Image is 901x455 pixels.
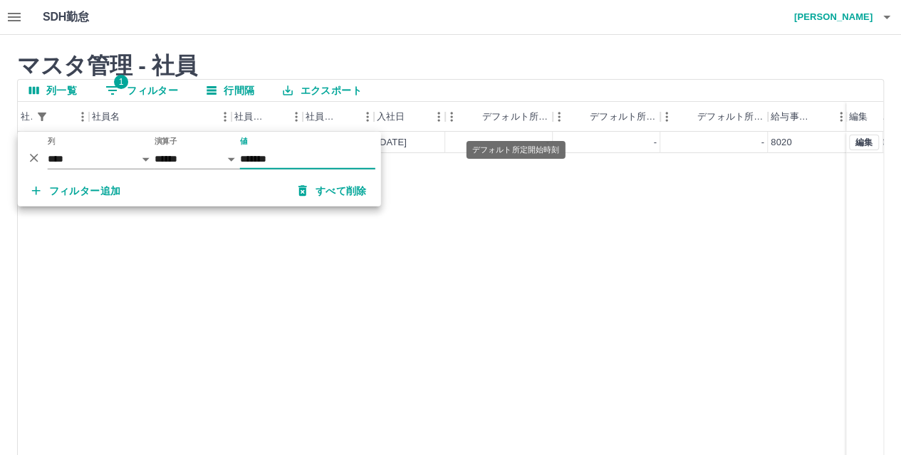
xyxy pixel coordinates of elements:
button: すべて削除 [287,178,378,204]
div: デフォルト所定休憩時間 [660,102,768,132]
div: 8020 [771,136,792,150]
h2: マスタ管理 - 社員 [17,52,884,79]
div: 社員区分 [231,102,303,132]
div: - [654,136,657,150]
span: 1 [114,75,128,89]
div: 社員名 [89,102,231,132]
button: ソート [266,107,286,127]
button: ソート [337,107,357,127]
div: 給与事業所コード [768,102,848,132]
button: フィルター表示 [94,80,189,101]
button: ソート [462,107,482,127]
button: メニュー [428,106,449,127]
button: ソート [52,107,72,127]
button: ソート [120,107,140,127]
div: [DATE] [377,136,407,150]
button: ソート [405,107,425,127]
div: 編集 [849,102,868,132]
button: 編集 [849,135,879,150]
button: 削除 [24,147,45,168]
button: エクスポート [271,80,373,101]
div: 社員名 [92,102,120,132]
button: メニュー [72,106,93,127]
button: フィルター表示 [32,107,52,127]
div: デフォルト所定開始時刻 [467,141,566,159]
div: 社員番号 [18,102,89,132]
button: メニュー [214,106,236,127]
button: ソート [811,107,830,127]
div: 編集 [846,102,883,132]
div: 社員区分コード [306,102,337,132]
div: 給与事業所コード [771,102,811,132]
div: 1件のフィルターを適用中 [32,107,52,127]
div: 入社日 [377,102,405,132]
button: ソート [677,107,697,127]
label: 値 [240,136,248,147]
button: メニュー [830,106,852,127]
label: 演算子 [155,136,177,147]
button: フィルター追加 [21,178,132,204]
button: 行間隔 [195,80,266,101]
div: デフォルト所定終業時刻 [553,102,660,132]
div: 入社日 [374,102,445,132]
button: メニュー [357,106,378,127]
div: デフォルト所定終業時刻 [590,102,657,132]
div: 社員区分 [234,102,266,132]
button: ソート [570,107,590,127]
button: メニュー [286,106,307,127]
div: デフォルト所定休憩時間 [697,102,765,132]
label: 列 [48,136,56,147]
div: 社員区分コード [303,102,374,132]
div: デフォルト所定開始時刻 [482,102,550,132]
div: デフォルト所定開始時刻 [445,102,553,132]
button: 列選択 [18,80,88,101]
div: - [761,136,764,150]
div: 社員番号 [21,102,32,132]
